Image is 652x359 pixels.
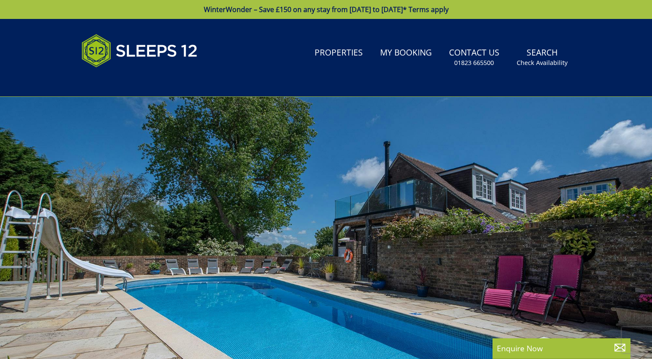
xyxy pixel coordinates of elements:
small: 01823 665500 [454,59,494,67]
p: Enquire Now [497,343,626,354]
a: Properties [311,43,366,63]
a: My Booking [377,43,435,63]
img: Sleeps 12 [81,29,198,72]
a: SearchCheck Availability [513,43,571,71]
iframe: Customer reviews powered by Trustpilot [77,77,168,85]
small: Check Availability [517,59,568,67]
a: Contact Us01823 665500 [446,43,503,71]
